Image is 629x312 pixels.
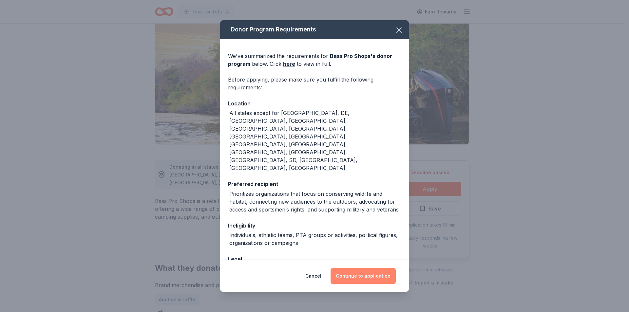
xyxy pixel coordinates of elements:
[228,99,401,108] div: Location
[305,268,321,284] button: Cancel
[228,52,401,68] div: We've summarized the requirements for below. Click to view in full.
[228,221,401,230] div: Ineligibility
[331,268,396,284] button: Continue to application
[229,109,401,172] div: All states except for [GEOGRAPHIC_DATA], DE, [GEOGRAPHIC_DATA], [GEOGRAPHIC_DATA], [GEOGRAPHIC_DA...
[228,180,401,188] div: Preferred recipient
[229,190,401,213] div: Prioritizes organizations that focus on conserving wildlife and habitat, connecting new audiences...
[228,76,401,91] div: Before applying, please make sure you fulfill the following requirements:
[220,20,409,39] div: Donor Program Requirements
[283,60,295,68] a: here
[229,231,401,247] div: Individuals, athletic teams, PTA groups or activities, political figures, organizations or campaigns
[228,255,401,263] div: Legal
